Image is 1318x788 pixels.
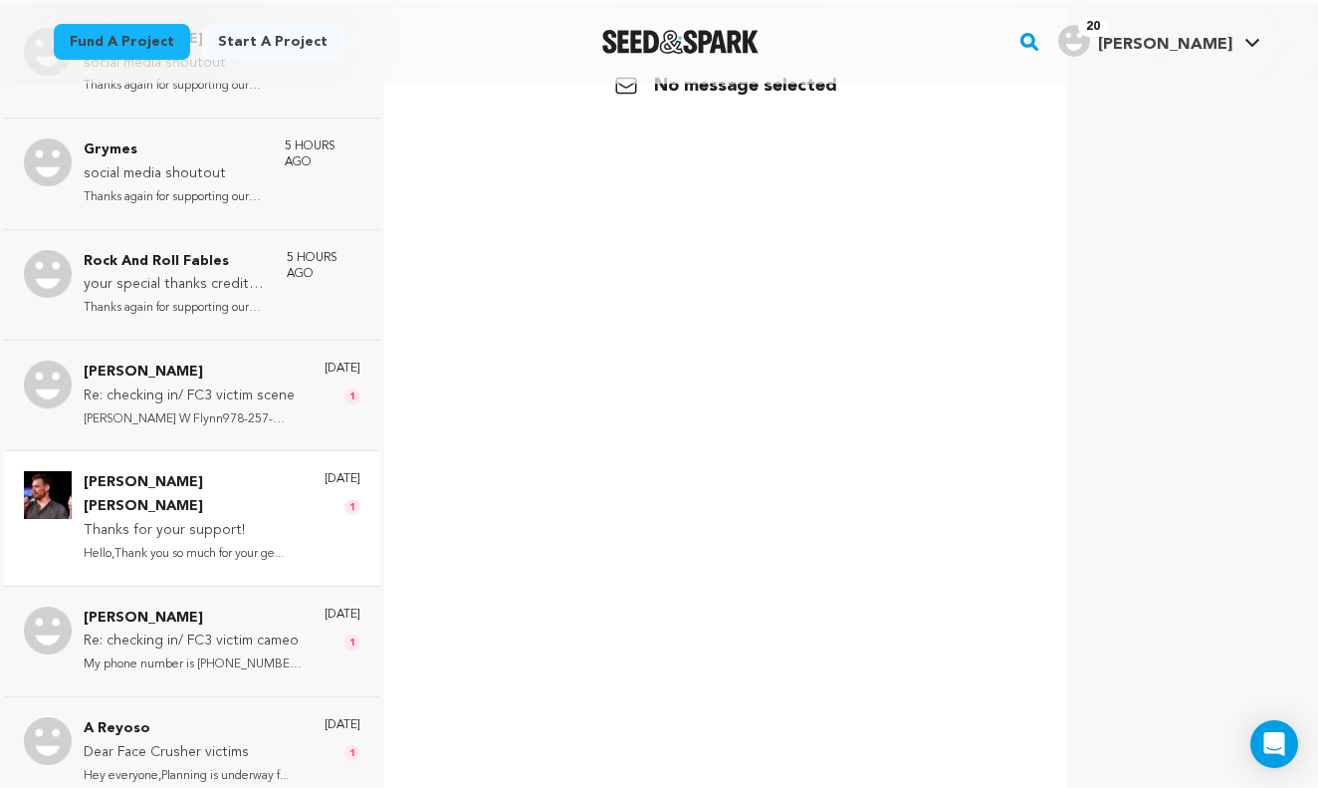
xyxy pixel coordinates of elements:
[84,471,305,519] p: [PERSON_NAME] [PERSON_NAME]
[84,186,265,209] p: Thanks again for supporting our cra...
[602,30,759,54] img: Seed&Spark Logo Dark Mode
[84,162,265,186] p: social media shoutout
[1054,21,1264,63] span: Luke s.'s Profile
[84,250,267,274] p: Rock And Roll Fables
[84,765,289,788] p: Hey everyone,Planning is underway f...
[325,471,360,487] p: [DATE]
[24,250,72,298] img: Rock And Roll Fables Photo
[84,717,289,741] p: A Reyoso
[84,138,265,162] p: Grymes
[84,607,305,631] p: [PERSON_NAME]
[84,75,265,98] p: Thanks again for supporting our cra...
[84,630,305,654] p: Re: checking in/ FC3 victim cameo
[24,607,72,655] img: Bear Sliwoski Photo
[84,361,305,385] p: [PERSON_NAME]
[84,297,267,320] p: Thanks again for supporting our wil...
[84,385,305,408] p: Re: checking in/ FC3 victim scene
[202,24,343,60] a: Start a project
[24,471,72,519] img: Wenzler Powers Photo
[1250,720,1298,768] div: Open Intercom Messenger
[325,607,360,623] p: [DATE]
[24,361,72,408] img: Matthew Flynn Photo
[84,408,305,431] p: [PERSON_NAME] W Flynn978-257-4677humorist...
[1054,21,1264,57] a: Luke s.'s Profile
[84,543,305,566] p: Hello,Thank you so much for your ge...
[84,519,305,543] p: Thanks for your support!
[344,635,360,651] span: 1
[1058,25,1232,57] div: Luke s.'s Profile
[24,138,72,186] img: Grymes Photo
[1078,17,1108,37] span: 20
[1058,25,1090,57] img: user.png
[344,389,360,404] span: 1
[1098,37,1232,53] span: [PERSON_NAME]
[344,745,360,761] span: 1
[344,499,360,515] span: 1
[84,273,267,297] p: your special thanks credit/ FC3
[287,250,360,282] p: 5 hours ago
[24,717,72,765] img: A Reyoso Photo
[602,30,759,54] a: Seed&Spark Homepage
[54,24,190,60] a: Fund a project
[325,717,360,733] p: [DATE]
[325,361,360,377] p: [DATE]
[84,741,289,765] p: Dear Face Crusher victims
[285,138,360,170] p: 5 hours ago
[84,654,305,676] p: My phone number is [PHONE_NUMBER] email...
[614,72,837,100] p: No message selected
